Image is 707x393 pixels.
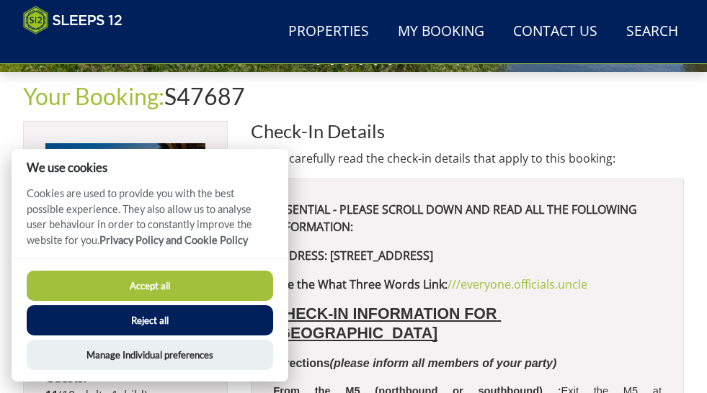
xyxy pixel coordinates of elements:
[330,357,557,369] span: (please inform all members of your party)
[273,357,329,369] span: Directions
[507,16,603,48] a: Contact Us
[27,271,273,301] button: Accept all
[45,143,205,246] img: An image of 'Riverside'
[448,276,587,292] a: ///everyone.officials.uncle
[27,305,273,335] button: Reject all
[283,16,375,48] a: Properties
[23,6,123,35] img: Sleeps 12
[621,16,684,48] a: Search
[27,340,273,370] button: Manage Individual preferences
[273,248,433,263] strong: ADDRESS: [STREET_ADDRESS]
[392,16,490,48] a: My Booking
[251,150,684,167] p: Please carefully read the check-in details that apply to this booking:
[99,234,248,246] a: Privacy Policy and Cookie Policy
[12,161,288,174] h2: We use cookies
[273,276,448,292] strong: Use the What Three Words Link:
[23,83,684,109] h1: S47687
[251,121,684,141] h2: Check-In Details
[45,143,205,278] a: [GEOGRAPHIC_DATA]
[23,82,164,110] a: Your Booking:
[16,43,167,55] iframe: Customer reviews powered by Trustpilot
[273,202,637,235] strong: ESSENTIAL - PLEASE SCROLL DOWN AND READ ALL THE FOLLOWING INFORMATION:
[12,186,288,258] p: Cookies are used to provide you with the best possible experience. They also allow us to analyse ...
[273,305,501,342] span: CHECK-IN INFORMATION FOR [GEOGRAPHIC_DATA]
